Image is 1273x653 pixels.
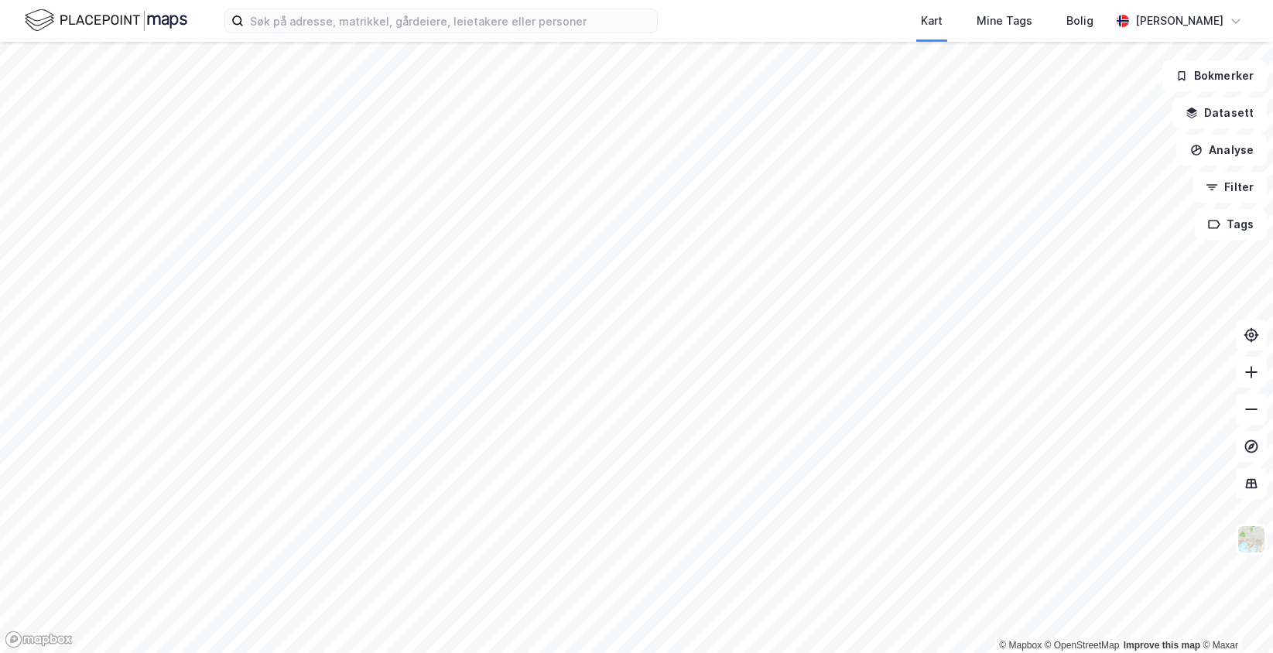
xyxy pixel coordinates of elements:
[1196,579,1273,653] iframe: Chat Widget
[1172,97,1267,128] button: Datasett
[25,7,187,34] img: logo.f888ab2527a4732fd821a326f86c7f29.svg
[999,640,1042,651] a: Mapbox
[1162,60,1267,91] button: Bokmerker
[5,631,73,648] a: Mapbox homepage
[1135,12,1223,30] div: [PERSON_NAME]
[1045,640,1120,651] a: OpenStreetMap
[1066,12,1093,30] div: Bolig
[921,12,943,30] div: Kart
[1193,172,1267,203] button: Filter
[1177,135,1267,166] button: Analyse
[1124,640,1200,651] a: Improve this map
[1237,525,1266,554] img: Z
[977,12,1032,30] div: Mine Tags
[244,9,657,32] input: Søk på adresse, matrikkel, gårdeiere, leietakere eller personer
[1195,209,1267,240] button: Tags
